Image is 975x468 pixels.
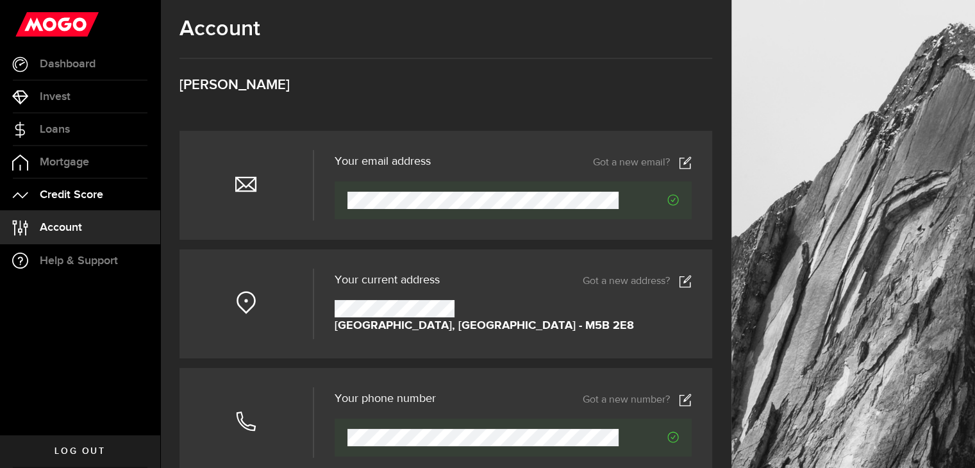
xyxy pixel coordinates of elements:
[335,317,634,335] strong: [GEOGRAPHIC_DATA], [GEOGRAPHIC_DATA] - M5B 2E8
[10,5,49,44] button: Open LiveChat chat widget
[40,189,103,201] span: Credit Score
[40,91,71,103] span: Invest
[619,431,679,443] span: Verified
[179,78,712,92] h3: [PERSON_NAME]
[40,255,118,267] span: Help & Support
[619,194,679,206] span: Verified
[335,274,440,286] span: Your current address
[335,156,431,167] h3: Your email address
[40,156,89,168] span: Mortgage
[40,222,82,233] span: Account
[583,275,692,288] a: Got a new address?
[593,156,692,169] a: Got a new email?
[179,16,712,42] h1: Account
[40,58,96,70] span: Dashboard
[54,447,105,456] span: Log out
[335,393,436,405] h3: Your phone number
[40,124,70,135] span: Loans
[583,394,692,406] a: Got a new number?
